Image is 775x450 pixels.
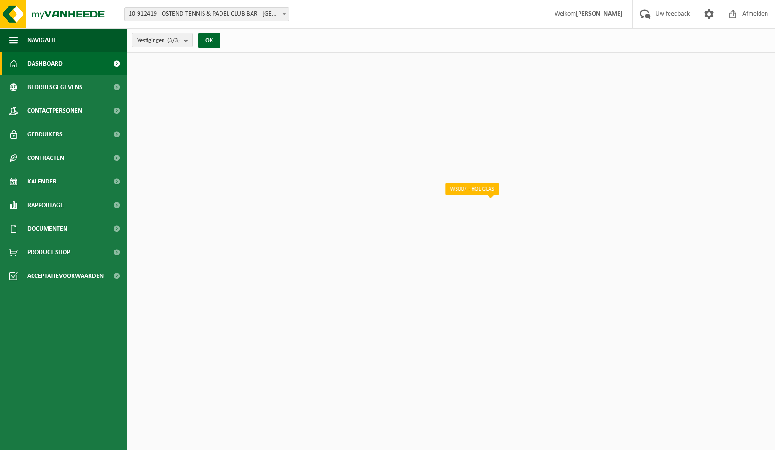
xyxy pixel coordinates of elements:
[27,75,82,99] span: Bedrijfsgegevens
[125,8,289,21] span: 10-912419 - OSTEND TENNIS & PADEL CLUB BAR - OOSTENDE
[167,37,180,43] count: (3/3)
[27,123,63,146] span: Gebruikers
[124,7,289,21] span: 10-912419 - OSTEND TENNIS & PADEL CLUB BAR - OOSTENDE
[132,33,193,47] button: Vestigingen(3/3)
[576,10,623,17] strong: [PERSON_NAME]
[27,170,57,193] span: Kalender
[198,33,220,48] button: OK
[27,28,57,52] span: Navigatie
[27,264,104,288] span: Acceptatievoorwaarden
[27,99,82,123] span: Contactpersonen
[27,146,64,170] span: Contracten
[27,241,70,264] span: Product Shop
[27,193,64,217] span: Rapportage
[27,217,67,241] span: Documenten
[27,52,63,75] span: Dashboard
[137,33,180,48] span: Vestigingen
